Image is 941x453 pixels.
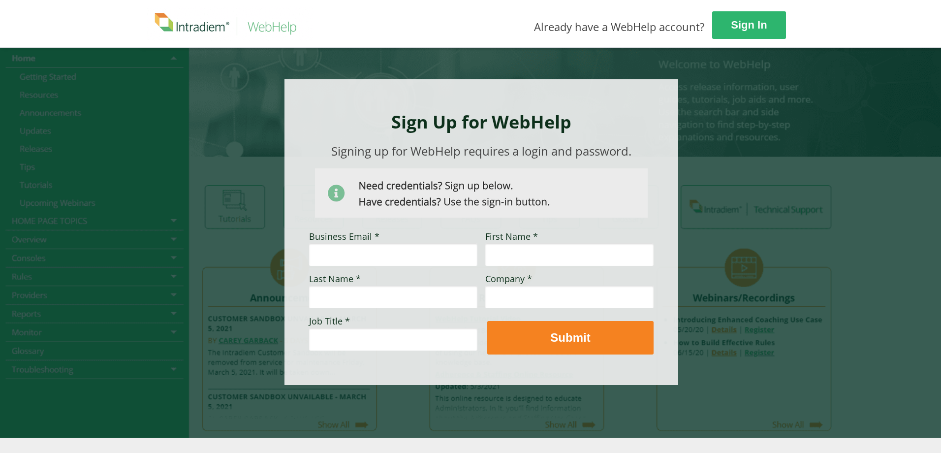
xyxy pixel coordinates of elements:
span: Already have a WebHelp account? [534,19,705,34]
span: Job Title * [309,315,350,327]
img: Need Credentials? Sign up below. Have Credentials? Use the sign-in button. [315,168,648,218]
strong: Submit [550,331,590,344]
button: Submit [487,321,654,355]
span: Last Name * [309,273,361,285]
span: Signing up for WebHelp requires a login and password. [331,143,631,159]
span: First Name * [485,230,538,242]
span: Business Email * [309,230,379,242]
a: Sign In [712,11,786,39]
strong: Sign Up for WebHelp [391,110,571,134]
strong: Sign In [731,19,767,31]
span: Company * [485,273,532,285]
